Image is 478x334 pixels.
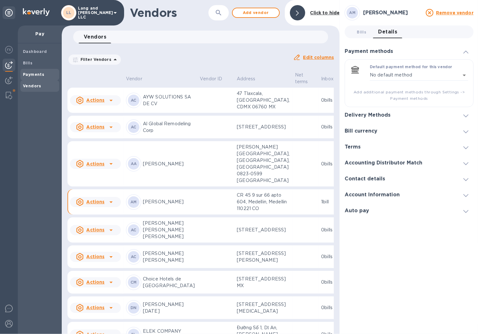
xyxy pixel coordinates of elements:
[84,33,106,41] span: Vendors
[237,276,290,289] p: [STREET_ADDRESS] MX
[321,227,342,233] p: 0 bills
[370,72,412,78] p: No default method
[378,27,397,36] span: Details
[237,124,290,130] p: [STREET_ADDRESS]
[143,276,195,289] p: Choice Hotels de [GEOGRAPHIC_DATA]
[238,9,274,17] span: Add vendor
[143,199,195,205] p: [PERSON_NAME]
[370,70,468,81] div: No default method
[131,254,137,259] b: AC
[86,161,104,166] u: Actions
[86,98,104,103] u: Actions
[66,10,72,15] b: LL
[350,89,468,102] span: Add additional payment methods through Settings -> Payment methods
[130,280,137,285] b: CM
[200,76,230,82] span: Vendor ID
[86,199,104,204] u: Actions
[143,220,195,240] p: [PERSON_NAME] [PERSON_NAME] [PERSON_NAME]
[237,250,290,264] p: [STREET_ADDRESS][PERSON_NAME]
[78,6,110,19] p: Lang and [PERSON_NAME] LLC
[23,49,47,54] b: Dashboard
[86,124,104,129] u: Actions
[357,29,366,35] span: Bills
[3,6,15,19] div: Unpin categories
[350,65,468,102] div: Default payment method for this vendorNo default method​Add additional payment methods through Se...
[5,46,13,54] img: Foreign exchange
[345,144,361,150] h3: Terms
[143,120,195,134] p: Al Global Remodeling Corp
[303,55,334,60] u: Edit columns
[345,48,393,54] h3: Payment methods
[23,72,44,77] b: Payments
[321,76,334,82] p: Inbox
[78,57,111,62] p: Filter Vendors
[23,61,32,65] b: Bills
[321,97,342,104] p: 0 bills
[237,144,290,184] p: [PERSON_NAME][GEOGRAPHIC_DATA], [GEOGRAPHIC_DATA], [GEOGRAPHIC_DATA] 0823-0599 [GEOGRAPHIC_DATA]
[295,72,308,85] p: Net terms
[86,280,104,285] u: Actions
[349,10,355,15] b: AM
[321,76,342,82] span: Inbox
[321,199,342,205] p: 1 bill
[126,76,151,82] span: Vendor
[143,94,195,107] p: AYW SOLUTIONS SA DE CV
[345,176,385,182] h3: Contact details
[131,161,137,166] b: AA
[131,228,137,232] b: AC
[143,301,195,315] p: [PERSON_NAME][DATE]
[345,112,390,118] h3: Delivery Methods
[232,8,280,18] button: Add vendor
[345,192,400,198] h3: Account Information
[130,200,137,204] b: AM
[130,6,208,19] h1: Vendors
[237,90,290,110] p: 47 Tlaxcala, [GEOGRAPHIC_DATA], CDMX 06760 MX
[295,72,316,85] span: Net terms
[237,76,264,82] span: Address
[200,76,222,82] p: Vendor ID
[321,253,342,260] p: 0 bills
[345,128,377,134] h3: Bill currency
[237,76,255,82] p: Address
[23,83,41,88] b: Vendors
[237,301,290,315] p: [STREET_ADDRESS][MEDICAL_DATA]
[345,160,422,166] h3: Accounting Distributor Match
[86,227,104,232] u: Actions
[126,76,142,82] p: Vendor
[321,279,342,286] p: 0 bills
[345,208,369,214] h3: Auto pay
[310,10,340,15] b: Click to hide
[237,192,290,212] p: CR 45 9 sur 66 apto 604, Medellin, Medellin 110221 CO
[321,124,342,130] p: 0 bills
[23,8,50,16] img: Logo
[321,161,342,167] p: 0 bills
[237,227,290,233] p: [STREET_ADDRESS]
[130,305,137,310] b: DN
[143,161,195,167] p: [PERSON_NAME]
[23,31,57,37] p: Pay
[363,10,422,16] h3: [PERSON_NAME]
[131,125,137,129] b: AC
[143,250,195,264] p: [PERSON_NAME] [PERSON_NAME]
[321,304,342,311] p: 0 bills
[436,10,474,15] u: Remove vendor
[131,98,137,103] b: AC
[86,254,104,259] u: Actions
[370,65,452,69] label: Default payment method for this vendor
[86,305,104,310] u: Actions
